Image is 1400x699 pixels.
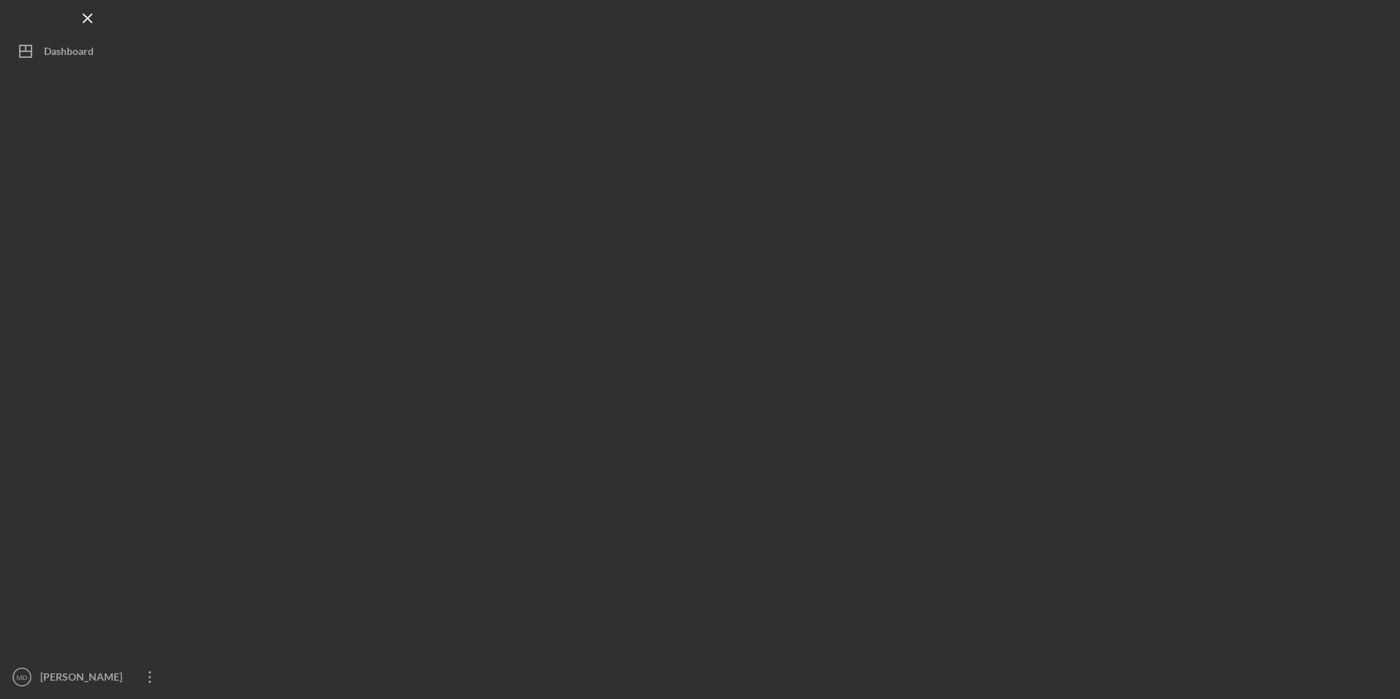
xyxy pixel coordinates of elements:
[37,662,132,695] div: [PERSON_NAME]
[17,673,28,681] text: MD
[44,37,94,70] div: Dashboard
[7,662,168,692] button: MD[PERSON_NAME]
[7,37,168,66] button: Dashboard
